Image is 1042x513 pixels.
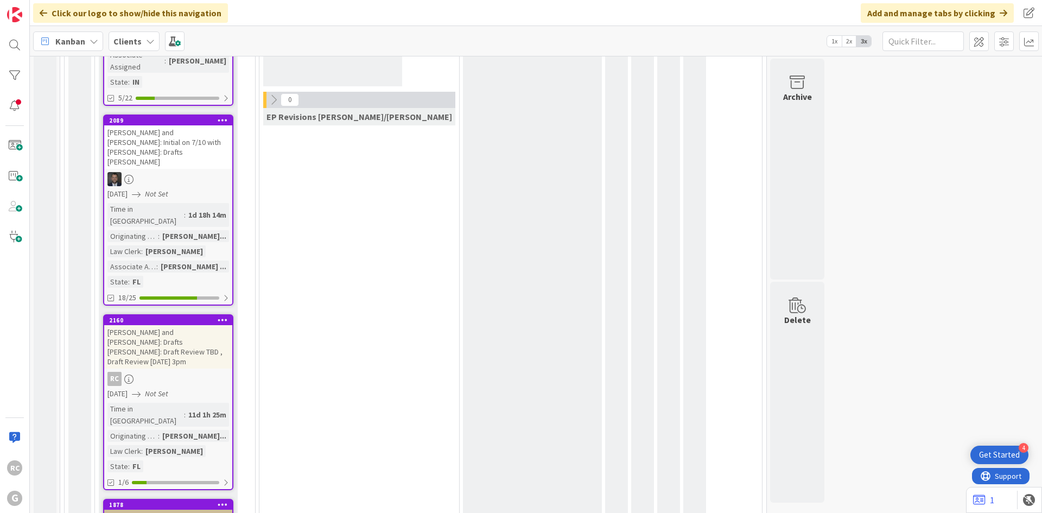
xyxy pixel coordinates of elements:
span: Kanban [55,35,85,48]
img: JW [107,172,122,186]
div: Open Get Started checklist, remaining modules: 4 [970,446,1028,464]
div: Law Clerk [107,445,141,457]
span: Support [23,2,49,15]
div: [PERSON_NAME]... [160,430,229,442]
div: RC [7,460,22,476]
div: 2160 [109,316,232,324]
div: Get Started [979,449,1020,460]
span: : [141,445,143,457]
div: 2089 [104,116,232,125]
i: Not Set [145,389,168,398]
div: RC [107,372,122,386]
div: State [107,460,128,472]
span: : [158,230,160,242]
span: : [141,245,143,257]
a: 2089[PERSON_NAME] and [PERSON_NAME]: Initial on 7/10 with [PERSON_NAME]: Drafts [PERSON_NAME]JW[D... [103,115,233,306]
span: 2x [842,36,856,47]
i: Not Set [145,189,168,199]
div: 2160 [104,315,232,325]
div: [PERSON_NAME] ... [158,261,229,273]
div: JW [104,172,232,186]
div: IN [130,76,142,88]
span: 18/25 [118,292,136,303]
span: : [158,430,160,442]
div: Click our logo to show/hide this navigation [33,3,228,23]
div: [PERSON_NAME] and [PERSON_NAME]: Drafts [PERSON_NAME]: Draft Review TBD , Draft Review [DATE] 3pm [104,325,232,369]
div: Associate Assigned [107,261,156,273]
span: : [156,261,158,273]
div: [PERSON_NAME]... [160,230,229,242]
div: 4 [1019,443,1028,453]
span: : [184,409,186,421]
div: Law Clerk [107,245,141,257]
div: Originating Attorney [107,430,158,442]
img: Visit kanbanzone.com [7,7,22,22]
span: 3x [856,36,871,47]
span: 1x [827,36,842,47]
span: : [164,55,166,67]
div: 1878 [109,501,232,509]
div: [PERSON_NAME] [143,445,206,457]
span: : [128,460,130,472]
b: Clients [113,36,142,47]
div: 2089[PERSON_NAME] and [PERSON_NAME]: Initial on 7/10 with [PERSON_NAME]: Drafts [PERSON_NAME] [104,116,232,169]
div: Add and manage tabs by clicking [861,3,1014,23]
input: Quick Filter... [882,31,964,51]
div: State [107,76,128,88]
div: Time in [GEOGRAPHIC_DATA] [107,403,184,427]
div: State [107,276,128,288]
span: 0 [281,93,299,106]
a: 1 [973,493,994,506]
a: 2160[PERSON_NAME] and [PERSON_NAME]: Drafts [PERSON_NAME]: Draft Review TBD , Draft Review [DATE]... [103,314,233,490]
div: Archive [783,90,812,103]
span: 1/6 [118,477,129,488]
div: FL [130,460,143,472]
div: Time in [GEOGRAPHIC_DATA] [107,203,184,227]
div: G [7,491,22,506]
div: 1d 18h 14m [186,209,229,221]
span: 5/22 [118,92,132,104]
div: Originating Attorney [107,230,158,242]
span: EP Revisions Brad/Jonas [266,111,452,122]
span: [DATE] [107,188,128,200]
div: Delete [784,313,811,326]
div: [PERSON_NAME] and [PERSON_NAME]: Initial on 7/10 with [PERSON_NAME]: Drafts [PERSON_NAME] [104,125,232,169]
div: 1878 [104,500,232,510]
span: : [128,76,130,88]
span: : [128,276,130,288]
div: [PERSON_NAME] [143,245,206,257]
div: 2160[PERSON_NAME] and [PERSON_NAME]: Drafts [PERSON_NAME]: Draft Review TBD , Draft Review [DATE]... [104,315,232,369]
span: : [184,209,186,221]
div: [PERSON_NAME] [166,55,229,67]
div: 11d 1h 25m [186,409,229,421]
div: RC [104,372,232,386]
div: FL [130,276,143,288]
div: 2089 [109,117,232,124]
div: Associate Assigned [107,49,164,73]
span: [DATE] [107,388,128,400]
